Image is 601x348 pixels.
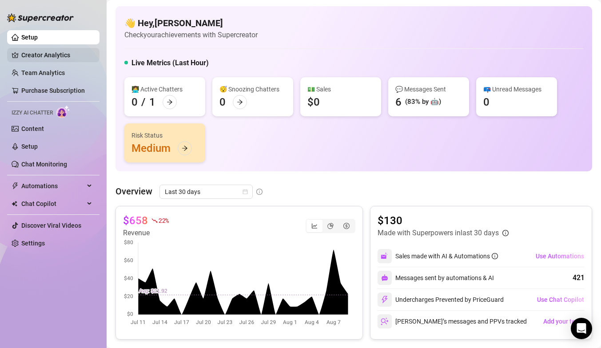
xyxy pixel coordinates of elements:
[395,95,402,109] div: 6
[395,251,498,261] div: Sales made with AI & Automations
[219,95,226,109] div: 0
[502,230,509,236] span: info-circle
[21,125,44,132] a: Content
[535,249,585,263] button: Use Automations
[7,13,74,22] img: logo-BBDzfeDw.svg
[378,293,504,307] div: Undercharges Prevented by PriceGuard
[21,48,92,62] a: Creator Analytics
[131,84,198,94] div: 👩‍💻 Active Chatters
[21,197,84,211] span: Chat Copilot
[378,271,494,285] div: Messages sent by automations & AI
[182,145,188,151] span: arrow-right
[378,314,527,328] div: [PERSON_NAME]’s messages and PPVs tracked
[378,228,499,238] article: Made with Superpowers in last 30 days
[306,219,355,233] div: segmented control
[21,87,85,94] a: Purchase Subscription
[536,253,584,260] span: Use Automations
[115,185,152,198] article: Overview
[405,97,441,107] div: (83% by 🤖)
[381,274,388,281] img: svg%3e
[311,223,318,229] span: line-chart
[327,223,334,229] span: pie-chart
[123,214,148,228] article: $658
[573,273,585,283] div: 421
[543,314,585,328] button: Add your team
[131,130,198,140] div: Risk Status
[381,296,389,304] img: svg%3e
[343,223,350,229] span: dollar-circle
[395,84,462,94] div: 💬 Messages Sent
[21,222,81,229] a: Discover Viral Videos
[378,214,509,228] article: $130
[483,84,550,94] div: 📪 Unread Messages
[21,69,65,76] a: Team Analytics
[124,29,258,40] article: Check your achievements with Supercreator
[21,143,38,150] a: Setup
[21,34,38,41] a: Setup
[131,58,209,68] h5: Live Metrics (Last Hour)
[483,95,490,109] div: 0
[307,84,374,94] div: 💵 Sales
[165,185,247,198] span: Last 30 days
[149,95,155,109] div: 1
[537,293,585,307] button: Use Chat Copilot
[543,318,584,325] span: Add your team
[12,201,17,207] img: Chat Copilot
[159,216,169,225] span: 22 %
[492,253,498,259] span: info-circle
[307,95,320,109] div: $0
[56,105,70,118] img: AI Chatter
[131,95,138,109] div: 0
[381,317,389,325] img: svg%3e
[571,318,592,339] div: Open Intercom Messenger
[219,84,286,94] div: 😴 Snoozing Chatters
[381,252,389,260] img: svg%3e
[21,179,84,193] span: Automations
[21,161,67,168] a: Chat Monitoring
[151,217,158,224] span: fall
[124,17,258,29] h4: 👋 Hey, [PERSON_NAME]
[256,189,263,195] span: info-circle
[237,99,243,105] span: arrow-right
[243,189,248,194] span: calendar
[12,109,53,117] span: Izzy AI Chatter
[537,296,584,303] span: Use Chat Copilot
[123,228,169,238] article: Revenue
[167,99,173,105] span: arrow-right
[12,182,19,190] span: thunderbolt
[21,240,45,247] a: Settings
